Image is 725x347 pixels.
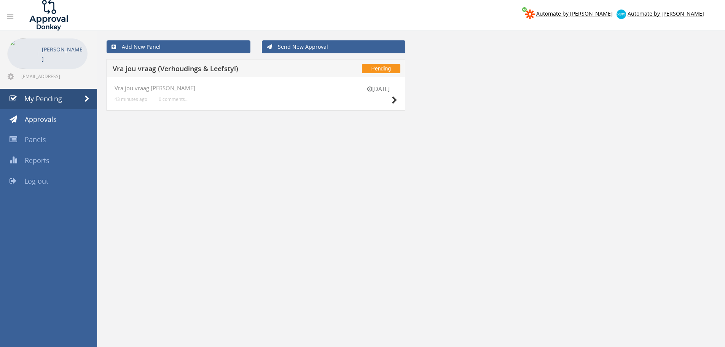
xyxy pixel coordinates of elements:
[628,10,704,17] span: Automate by [PERSON_NAME]
[159,96,188,102] small: 0 comments...
[115,96,147,102] small: 43 minutes ago
[24,94,62,103] span: My Pending
[262,40,406,53] a: Send New Approval
[25,115,57,124] span: Approvals
[617,10,626,19] img: xero-logo.png
[113,65,313,75] h5: Vra jou vraag (Verhoudings & Leefstyl)
[42,45,84,64] p: [PERSON_NAME]
[25,156,49,165] span: Reports
[359,85,397,93] small: [DATE]
[25,135,46,144] span: Panels
[115,85,397,91] h4: Vra jou vraag [PERSON_NAME]
[362,64,400,73] span: Pending
[525,10,535,19] img: zapier-logomark.png
[24,176,48,185] span: Log out
[536,10,613,17] span: Automate by [PERSON_NAME]
[21,73,86,79] span: [EMAIL_ADDRESS][DOMAIN_NAME]
[107,40,250,53] a: Add New Panel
